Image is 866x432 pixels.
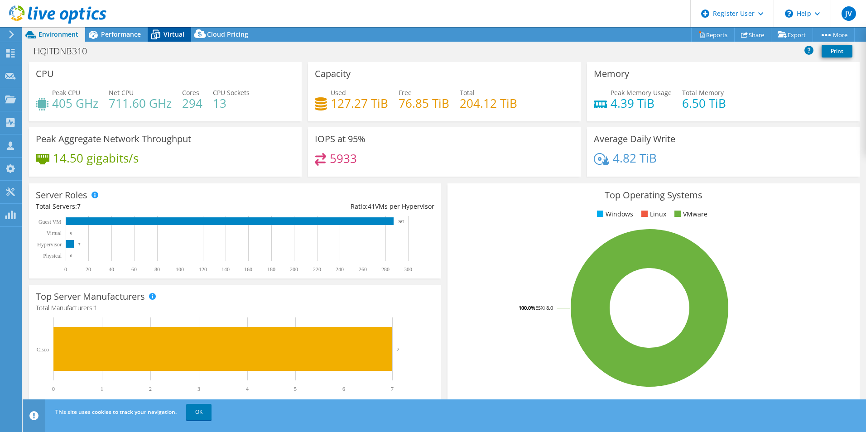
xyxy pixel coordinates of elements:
span: Total [460,88,475,97]
text: 100 [176,266,184,273]
text: 80 [154,266,160,273]
text: 260 [359,266,367,273]
span: This site uses cookies to track your navigation. [55,408,177,416]
h3: Memory [594,69,629,79]
h4: 127.27 TiB [331,98,388,108]
span: Used [331,88,346,97]
h4: 76.85 TiB [399,98,449,108]
text: 220 [313,266,321,273]
h1: HQITDNB310 [29,46,101,56]
a: Export [771,28,813,42]
text: Hypervisor [37,241,62,248]
h4: 4.82 TiB [613,153,657,163]
text: 120 [199,266,207,273]
tspan: 100.0% [519,304,535,311]
text: Cisco [37,346,49,353]
h3: Average Daily Write [594,134,675,144]
li: VMware [672,209,707,219]
a: More [813,28,855,42]
text: 240 [336,266,344,273]
text: Virtual [47,230,62,236]
span: 1 [94,303,97,312]
h4: 14.50 gigabits/s [53,153,139,163]
h4: 204.12 TiB [460,98,517,108]
span: Net CPU [109,88,134,97]
text: 20 [86,266,91,273]
a: OK [186,404,212,420]
text: 0 [70,231,72,235]
li: Linux [639,209,666,219]
h3: Server Roles [36,190,87,200]
text: 40 [109,266,114,273]
text: 280 [381,266,390,273]
span: 41 [368,202,375,211]
span: Performance [101,30,141,38]
span: Virtual [164,30,184,38]
text: 200 [290,266,298,273]
span: 7 [77,202,81,211]
h3: CPU [36,69,54,79]
text: 5 [294,386,297,392]
text: 300 [404,266,412,273]
h3: Peak Aggregate Network Throughput [36,134,191,144]
svg: \n [785,10,793,18]
text: 7 [78,242,81,247]
h3: IOPS at 95% [315,134,366,144]
tspan: ESXi 8.0 [535,304,553,311]
div: Total Servers: [36,202,235,211]
span: JV [842,6,856,21]
text: 6 [342,386,345,392]
text: 0 [70,254,72,258]
h3: Top Server Manufacturers [36,292,145,302]
text: 140 [221,266,230,273]
h4: 4.39 TiB [611,98,672,108]
h4: 5933 [330,154,357,163]
text: 180 [267,266,275,273]
text: 60 [131,266,137,273]
text: 7 [397,346,399,352]
text: 287 [398,220,404,224]
text: 0 [64,266,67,273]
h4: 711.60 GHz [109,98,172,108]
text: 160 [244,266,252,273]
a: Reports [691,28,735,42]
h4: 405 GHz [52,98,98,108]
span: Cloud Pricing [207,30,248,38]
span: CPU Sockets [213,88,250,97]
a: Share [734,28,771,42]
li: Windows [595,209,633,219]
h3: Top Operating Systems [454,190,853,200]
h4: 294 [182,98,202,108]
text: Physical [43,253,62,259]
h4: 13 [213,98,250,108]
span: Free [399,88,412,97]
text: 0 [52,386,55,392]
span: Cores [182,88,199,97]
h4: Total Manufacturers: [36,303,434,313]
text: 4 [246,386,249,392]
span: Total Memory [682,88,724,97]
span: Environment [38,30,78,38]
text: Guest VM [38,219,61,225]
h3: Capacity [315,69,351,79]
span: Peak Memory Usage [611,88,672,97]
text: 3 [197,386,200,392]
text: 1 [101,386,103,392]
text: 7 [391,386,394,392]
h4: 6.50 TiB [682,98,726,108]
span: Peak CPU [52,88,80,97]
a: Print [822,45,852,58]
div: Ratio: VMs per Hypervisor [235,202,434,211]
text: 2 [149,386,152,392]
